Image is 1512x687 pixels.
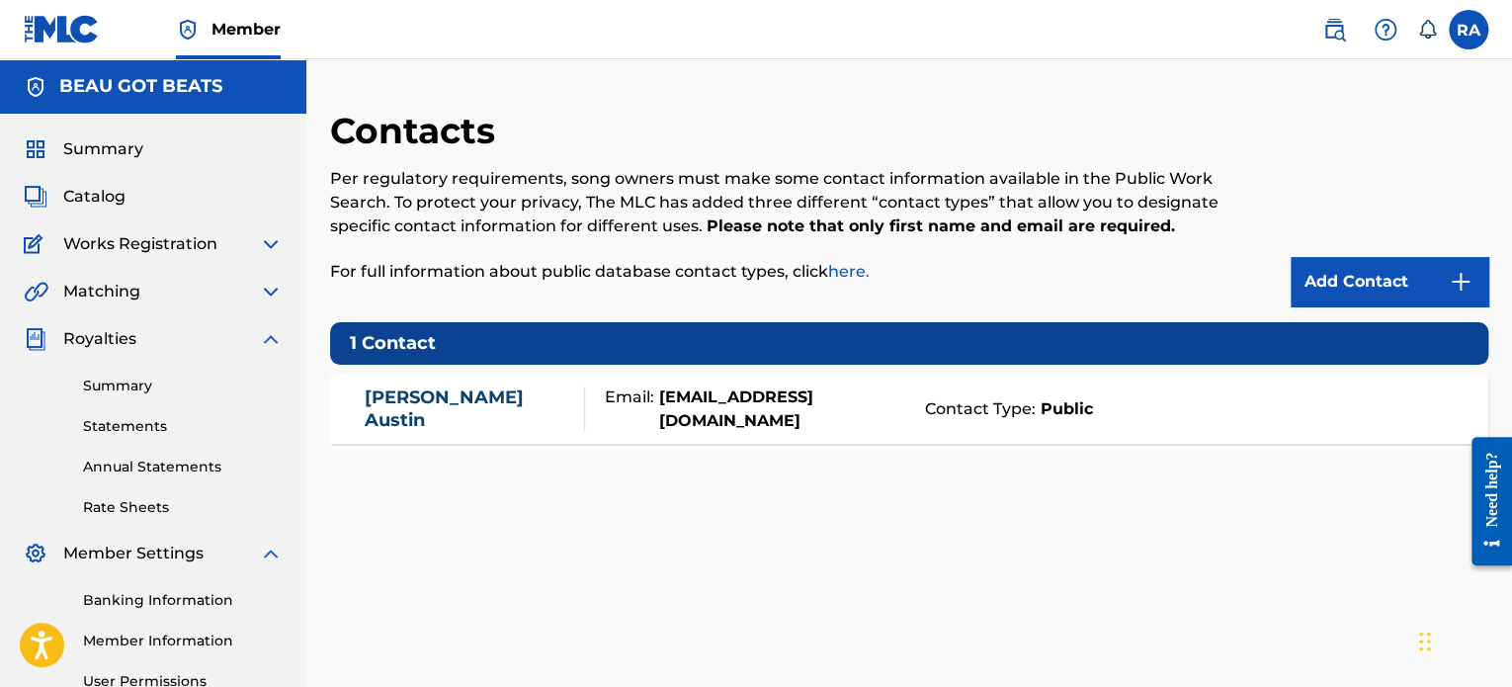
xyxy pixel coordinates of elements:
span: Catalog [63,185,126,209]
a: [PERSON_NAME] Austin [365,386,574,431]
a: Annual Statements [83,457,283,477]
img: Matching [24,280,48,303]
img: Accounts [24,75,47,99]
a: Add Contact [1291,257,1488,306]
span: Summary [63,137,143,161]
div: Email: [585,386,915,433]
strong: Please note that only first name and email are required. [707,216,1175,235]
span: Matching [63,280,140,303]
a: Summary [83,376,283,396]
strong: Public [1036,397,1093,421]
p: For full information about public database contact types, click [330,260,1221,284]
div: User Menu [1449,10,1488,49]
a: Member Information [83,631,283,651]
img: Member Settings [24,542,47,565]
img: expand [259,280,283,303]
img: expand [259,232,283,256]
h2: Contacts [330,109,505,153]
img: 9d2ae6d4665cec9f34b9.svg [1449,270,1472,294]
img: Catalog [24,185,47,209]
a: CatalogCatalog [24,185,126,209]
a: Public Search [1314,10,1354,49]
span: Member Settings [63,542,204,565]
span: Royalties [63,327,136,351]
span: Member [211,18,281,41]
a: here. [828,262,870,281]
a: Rate Sheets [83,497,283,518]
img: Works Registration [24,232,49,256]
img: search [1322,18,1346,42]
img: help [1374,18,1397,42]
img: Summary [24,137,47,161]
img: MLC Logo [24,15,100,43]
div: Drag [1419,612,1431,671]
div: Contact Type: [915,397,1466,421]
span: Works Registration [63,232,217,256]
h5: 1 Contact [330,322,1488,365]
p: Per regulatory requirements, song owners must make some contact information available in the Publ... [330,167,1221,238]
div: Help [1366,10,1405,49]
h5: BEAU GOT BEATS [59,75,222,98]
img: expand [259,542,283,565]
iframe: Resource Center [1457,422,1512,581]
strong: [EMAIL_ADDRESS][DOMAIN_NAME] [654,386,915,433]
img: Royalties [24,327,47,351]
img: expand [259,327,283,351]
a: SummarySummary [24,137,143,161]
a: Statements [83,416,283,437]
iframe: Chat Widget [1413,592,1512,687]
a: Banking Information [83,590,283,611]
img: Top Rightsholder [176,18,200,42]
div: Notifications [1417,20,1437,40]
